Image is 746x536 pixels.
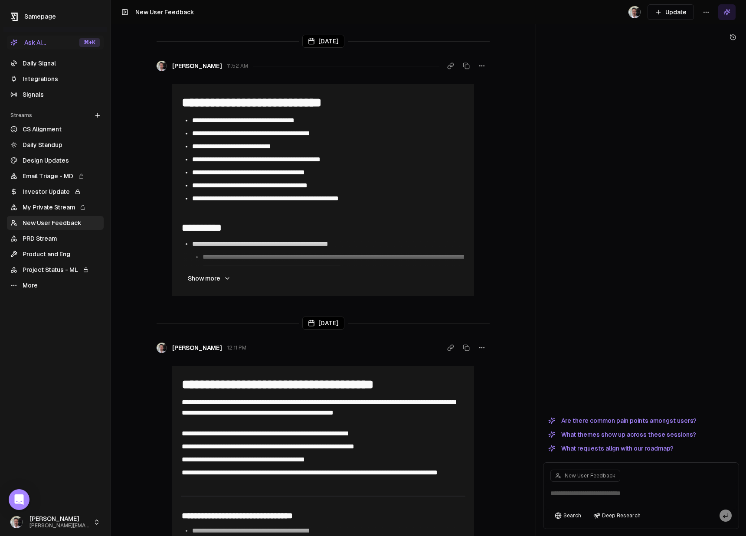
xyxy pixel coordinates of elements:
span: 12:11 PM [227,344,246,351]
button: Update [648,4,694,20]
a: Product and Eng [7,247,104,261]
img: _image [10,516,23,528]
a: Signals [7,88,104,101]
a: CS Alignment [7,122,104,136]
button: What requests align with our roadmap? [543,443,679,454]
button: Deep Research [589,510,645,522]
button: Search [550,510,586,522]
button: What themes show up across these sessions? [543,429,701,440]
a: More [7,278,104,292]
a: New User Feedback [7,216,104,230]
a: Investor Update [7,185,104,199]
img: _image [157,343,167,353]
span: [PERSON_NAME] [172,62,222,70]
div: Open Intercom Messenger [9,489,29,510]
div: [DATE] [302,35,344,48]
span: Samepage [24,13,56,20]
img: _image [628,6,641,18]
img: _image [157,61,167,71]
span: [PERSON_NAME] [29,515,90,523]
span: 11:52 AM [227,62,248,69]
span: New User Feedback [135,9,194,16]
div: Ask AI... [10,38,46,47]
button: Show more [181,270,238,287]
div: Streams [7,108,104,122]
span: New User Feedback [565,472,615,479]
span: [PERSON_NAME][EMAIL_ADDRESS] [29,523,90,529]
a: Design Updates [7,154,104,167]
a: Daily Signal [7,56,104,70]
div: [DATE] [302,317,344,330]
a: PRD Stream [7,232,104,245]
button: [PERSON_NAME][PERSON_NAME][EMAIL_ADDRESS] [7,512,104,533]
a: Daily Standup [7,138,104,152]
a: My Private Stream [7,200,104,214]
span: [PERSON_NAME] [172,343,222,352]
a: Project Status - ML [7,263,104,277]
div: ⌘ +K [79,38,100,47]
button: Ask AI...⌘+K [7,36,104,49]
button: Are there common pain points amongst users? [543,415,702,426]
a: Integrations [7,72,104,86]
a: Email Triage - MD [7,169,104,183]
